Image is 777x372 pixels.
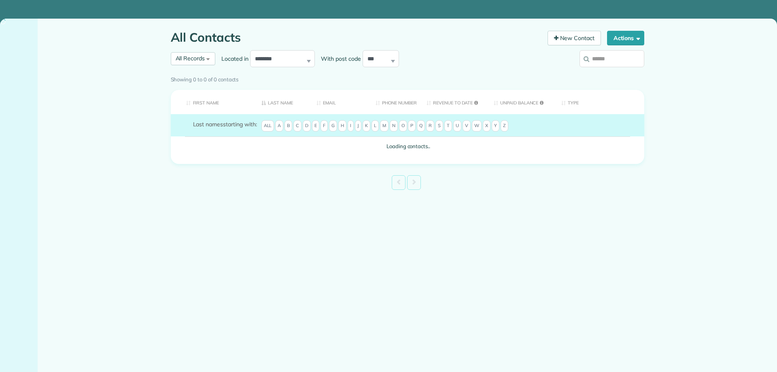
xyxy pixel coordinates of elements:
th: Revenue to Date: activate to sort column ascending [420,90,488,115]
label: starting with: [193,120,257,128]
span: U [453,120,461,132]
span: Last names [193,121,223,128]
span: All [261,120,274,132]
h1: All Contacts [171,31,542,44]
span: X [483,120,490,132]
span: B [284,120,292,132]
span: K [363,120,370,132]
span: A [275,120,283,132]
span: N [390,120,398,132]
span: I [348,120,354,132]
span: Q [417,120,425,132]
span: W [472,120,482,132]
a: New Contact [548,31,601,45]
span: J [355,120,361,132]
th: Unpaid Balance: activate to sort column ascending [488,90,555,115]
span: T [444,120,452,132]
th: Type: activate to sort column ascending [555,90,644,115]
span: Y [492,120,499,132]
span: E [312,120,319,132]
span: H [338,120,346,132]
span: S [435,120,443,132]
button: Actions [607,31,644,45]
span: O [399,120,407,132]
div: Showing 0 to 0 of 0 contacts [171,72,644,84]
span: D [303,120,311,132]
span: M [380,120,388,132]
span: All Records [176,55,205,62]
td: Loading contacts.. [171,136,644,156]
span: V [463,120,471,132]
th: First Name: activate to sort column ascending [171,90,256,115]
span: L [372,120,379,132]
span: P [408,120,416,132]
span: R [426,120,434,132]
label: With post code [315,55,363,63]
span: C [293,120,301,132]
label: Located in [215,55,250,63]
th: Phone number: activate to sort column ascending [369,90,420,115]
span: F [321,120,328,132]
th: Last Name: activate to sort column descending [255,90,310,115]
th: Email: activate to sort column ascending [310,90,369,115]
span: Z [501,120,508,132]
span: G [329,120,337,132]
